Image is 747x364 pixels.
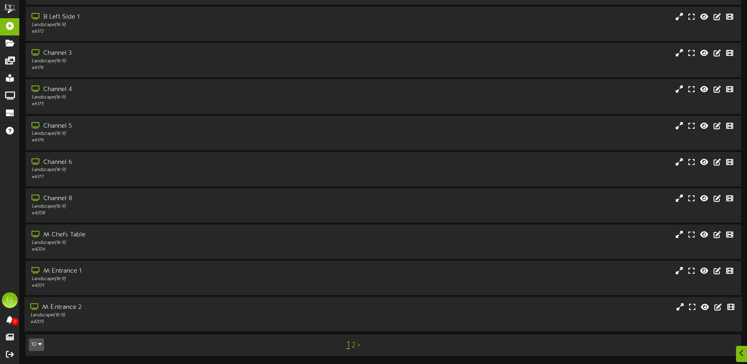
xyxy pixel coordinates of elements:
[32,276,318,282] div: Landscape ( 16:9 )
[32,85,318,94] div: Channel 4
[29,338,44,351] button: 10
[32,101,318,108] div: # 6175
[32,58,318,65] div: Landscape ( 16:9 )
[32,22,318,28] div: Landscape ( 16:9 )
[32,28,318,35] div: # 6172
[2,292,18,308] div: EL
[32,137,318,144] div: # 6176
[30,319,317,325] div: # 4205
[32,210,318,217] div: # 4208
[32,130,318,137] div: Landscape ( 16:9 )
[11,318,19,325] span: 0
[32,230,318,240] div: M Chefs Table
[32,240,318,246] div: Landscape ( 16:9 )
[32,194,318,203] div: Channel 8
[32,13,318,22] div: B Left Side 1
[30,303,317,312] div: M Entrance 2
[32,49,318,58] div: Channel 3
[32,203,318,210] div: Landscape ( 16:9 )
[32,65,318,71] div: # 6174
[357,341,360,350] a: >
[32,94,318,101] div: Landscape ( 16:9 )
[347,340,350,350] a: 1
[32,122,318,131] div: Channel 5
[32,267,318,276] div: M Entrance 1
[32,174,318,180] div: # 6177
[32,158,318,167] div: Channel 6
[32,167,318,173] div: Landscape ( 16:9 )
[352,341,356,350] a: 2
[30,312,317,319] div: Landscape ( 16:9 )
[32,282,318,289] div: # 4201
[32,246,318,253] div: # 4204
